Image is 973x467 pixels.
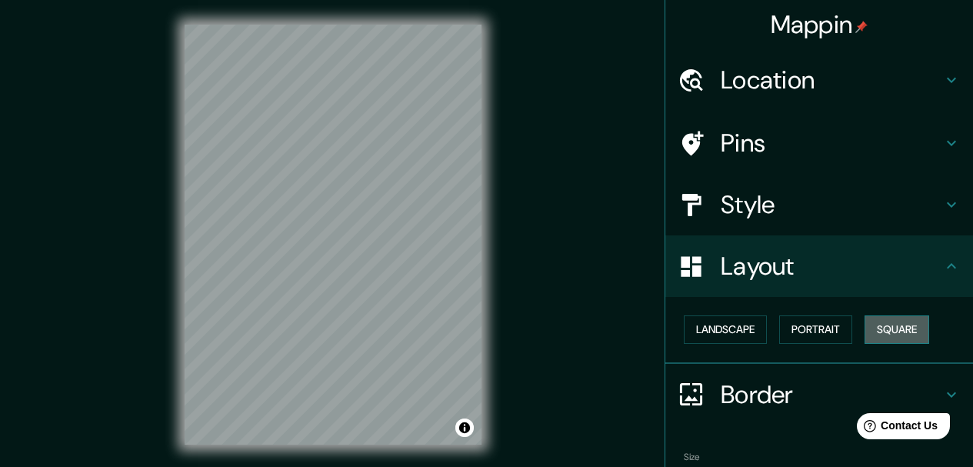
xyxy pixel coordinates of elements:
[836,407,956,450] iframe: Help widget launcher
[855,21,868,33] img: pin-icon.png
[779,315,852,344] button: Portrait
[185,25,482,445] canvas: Map
[721,379,942,410] h4: Border
[665,364,973,425] div: Border
[684,315,767,344] button: Landscape
[665,112,973,174] div: Pins
[721,189,942,220] h4: Style
[721,251,942,282] h4: Layout
[665,49,973,111] div: Location
[665,174,973,235] div: Style
[684,450,700,463] label: Size
[721,65,942,95] h4: Location
[665,235,973,297] div: Layout
[771,9,868,40] h4: Mappin
[721,128,942,158] h4: Pins
[455,419,474,437] button: Toggle attribution
[865,315,929,344] button: Square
